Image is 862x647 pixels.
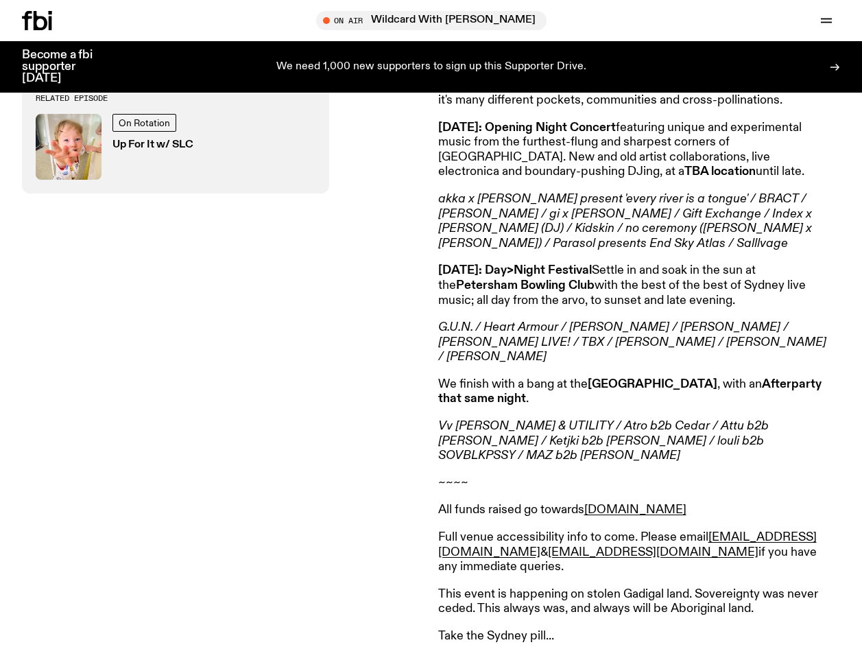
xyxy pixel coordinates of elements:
em: Vv [PERSON_NAME] & UTILITY / Atro b2b Cedar / Attu b2b [PERSON_NAME] / Ketjki b2b [PERSON_NAME] /... [438,420,769,462]
button: On AirWildcard With [PERSON_NAME] [316,11,547,30]
p: Full venue accessibility info to come. Please email & if you have any immediate queries. [438,530,833,575]
strong: [GEOGRAPHIC_DATA] [588,378,717,390]
p: We finish with a bang at the , with an . [438,377,833,407]
em: akka x [PERSON_NAME] present 'every river is a tongue' / BRACT / [PERSON_NAME] / gi x [PERSON_NAM... [438,193,812,250]
strong: Petersham Bowling Club [456,279,595,292]
h3: Related Episode [36,95,315,102]
img: baby slc [36,114,101,180]
h3: Become a fbi supporter [DATE] [22,49,110,84]
strong: TBA location [684,165,756,178]
p: Settle in and soak in the sun at the with the best of the best of Sydney live music; all day from... [438,263,833,308]
p: ~~~~ [438,476,833,491]
a: [EMAIL_ADDRESS][DOMAIN_NAME] [548,546,758,558]
p: Take the Sydney pill... [438,629,833,644]
p: We need 1,000 new supporters to sign up this Supporter Drive. [276,61,586,73]
p: featuring unique and experimental music from the furthest-flung and sharpest corners of [GEOGRAPH... [438,121,833,180]
h3: Up For It w/ SLC [112,140,193,150]
p: All funds raised go towards [438,503,833,518]
a: [EMAIL_ADDRESS][DOMAIN_NAME] [438,531,817,558]
a: baby slcOn RotationUp For It w/ SLC [36,114,315,180]
a: [DOMAIN_NAME] [584,504,686,516]
p: This event is happening on stolen Gadigal land. Sovereignty was never ceded. This always was, and... [438,587,833,617]
strong: [DATE]: Opening Night Concert [438,121,616,134]
strong: Afterparty that same night [438,378,822,405]
em: G.U.N. / Heart Armour / [PERSON_NAME] / [PERSON_NAME] / [PERSON_NAME] LIVE! / TBX / [PERSON_NAME]... [438,321,826,363]
strong: [DATE]: Day>Night Festival [438,264,592,277]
